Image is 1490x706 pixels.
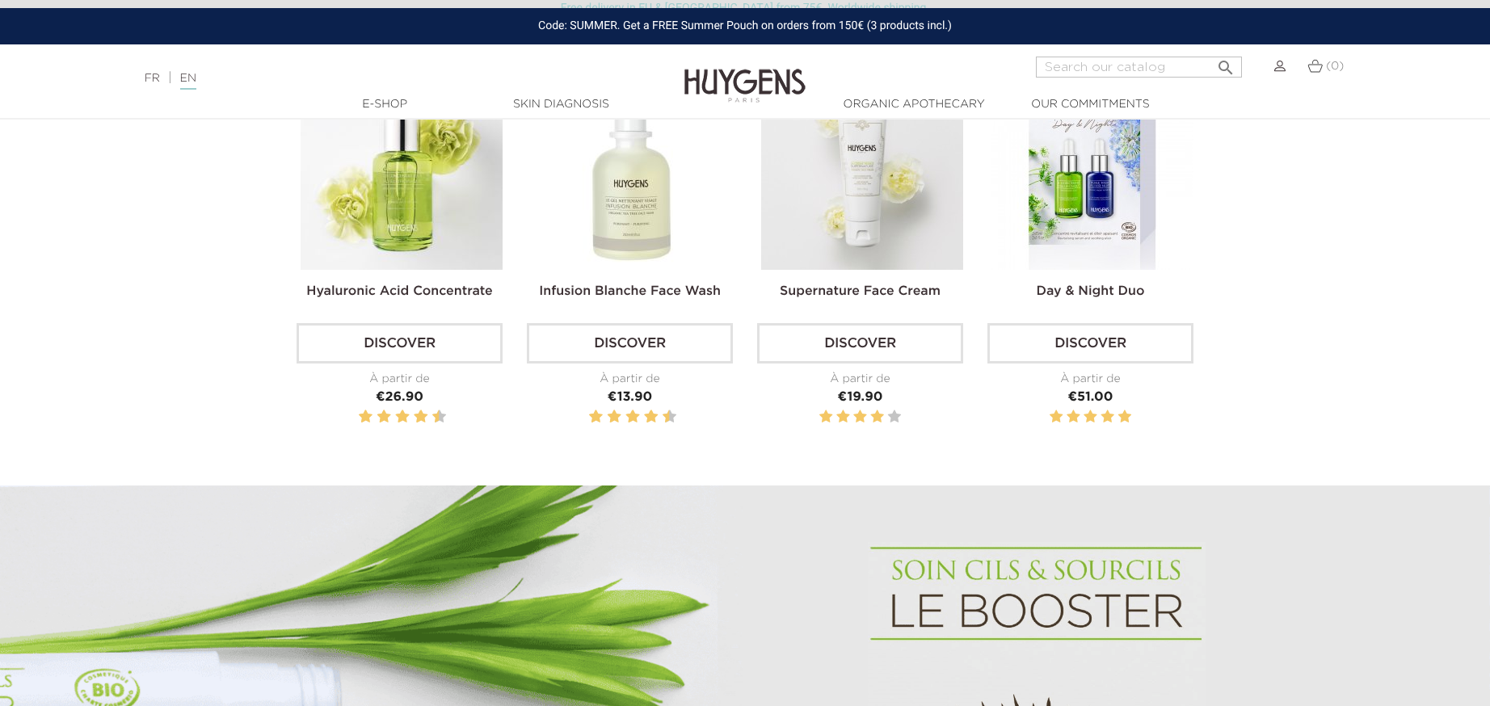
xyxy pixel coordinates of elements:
label: 3 [374,407,377,427]
a: Organic Apothecary [833,96,995,113]
label: 7 [410,407,413,427]
a: Discover [297,323,503,364]
span: €13.90 [608,391,652,404]
span: €51.00 [1068,391,1113,404]
div: À partir de [757,371,963,388]
label: 1 [586,407,588,427]
button:  [1211,52,1240,74]
label: 3 [1084,407,1096,427]
label: 9 [659,407,662,427]
img: Huygens [684,43,806,105]
a: Day & Night Duo [1036,285,1144,298]
label: 4 [870,407,883,427]
a: EN [180,73,196,90]
a: FR [145,73,160,84]
a: Skin Diagnosis [480,96,642,113]
label: 2 [592,407,600,427]
a: Discover [527,323,733,364]
label: 2 [1067,407,1080,427]
label: 6 [629,407,637,427]
label: 4 [380,407,388,427]
label: 2 [362,407,370,427]
label: 8 [417,407,425,427]
label: 1 [356,407,358,427]
label: 3 [853,407,866,427]
a: Infusion Blanche Face Wash [539,285,721,298]
img: Supernature Face Cream [761,68,963,270]
input: Search [1036,57,1242,78]
label: 3 [604,407,607,427]
div: À partir de [527,371,733,388]
label: 5 [888,407,901,427]
label: 10 [436,407,444,427]
label: 8 [647,407,655,427]
div: À partir de [297,371,503,388]
label: 4 [610,407,618,427]
a: Discover [757,323,963,364]
a: Hyaluronic Acid Concentrate [306,285,493,298]
label: 1 [1050,407,1063,427]
img: Infusion Blanche Face Wash [531,68,733,270]
span: €19.90 [838,391,883,404]
a: Our commitments [1009,96,1171,113]
label: 4 [1101,407,1113,427]
a: Discover [987,323,1193,364]
a: Supernature Face Cream [780,285,941,298]
label: 5 [393,407,395,427]
label: 5 [1118,407,1131,427]
label: 1 [819,407,832,427]
label: 2 [836,407,849,427]
a: E-Shop [304,96,465,113]
div: | [137,69,609,88]
label: 6 [398,407,406,427]
img: Day & Night Duo [991,68,1193,270]
label: 10 [666,407,674,427]
label: 5 [623,407,625,427]
div: À partir de [987,371,1193,388]
span: €26.90 [376,391,423,404]
label: 9 [429,407,431,427]
img: Hyaluronic Acid Concentrate [301,68,503,270]
span: (0) [1326,61,1344,72]
label: 7 [641,407,643,427]
i:  [1216,53,1235,73]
